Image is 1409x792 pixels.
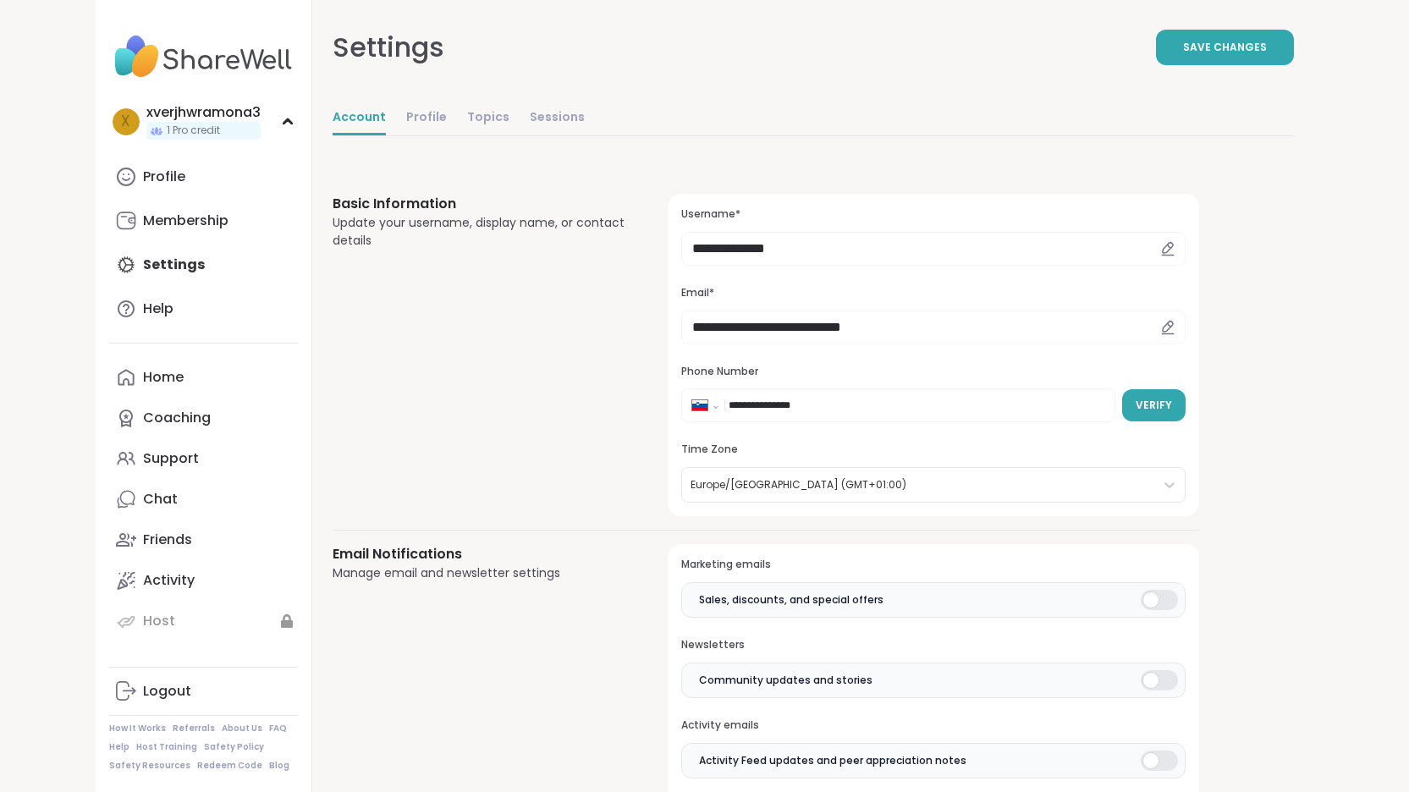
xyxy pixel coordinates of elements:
[269,723,287,734] a: FAQ
[121,111,130,133] span: x
[467,102,509,135] a: Topics
[681,286,1185,300] h3: Email*
[699,753,966,768] span: Activity Feed updates and peer appreciation notes
[406,102,447,135] a: Profile
[146,103,261,122] div: xverjhwramona3
[109,671,298,712] a: Logout
[143,490,178,509] div: Chat
[109,760,190,772] a: Safety Resources
[681,718,1185,733] h3: Activity emails
[1156,30,1294,65] button: Save Changes
[143,571,195,590] div: Activity
[167,124,220,138] span: 1 Pro credit
[681,558,1185,572] h3: Marketing emails
[530,102,585,135] a: Sessions
[681,443,1185,457] h3: Time Zone
[333,564,628,582] div: Manage email and newsletter settings
[699,673,872,688] span: Community updates and stories
[333,102,386,135] a: Account
[143,682,191,701] div: Logout
[333,544,628,564] h3: Email Notifications
[143,409,211,427] div: Coaching
[109,741,129,753] a: Help
[109,357,298,398] a: Home
[1136,398,1172,413] span: Verify
[136,741,197,753] a: Host Training
[143,300,173,318] div: Help
[109,398,298,438] a: Coaching
[222,723,262,734] a: About Us
[1183,40,1267,55] span: Save Changes
[681,365,1185,379] h3: Phone Number
[699,592,883,608] span: Sales, discounts, and special offers
[681,207,1185,222] h3: Username*
[143,531,192,549] div: Friends
[109,157,298,197] a: Profile
[109,723,166,734] a: How It Works
[681,638,1185,652] h3: Newsletters
[109,601,298,641] a: Host
[269,760,289,772] a: Blog
[333,194,628,214] h3: Basic Information
[109,27,298,86] img: ShareWell Nav Logo
[143,168,185,186] div: Profile
[197,760,262,772] a: Redeem Code
[143,212,228,230] div: Membership
[333,27,444,68] div: Settings
[143,612,175,630] div: Host
[143,449,199,468] div: Support
[109,520,298,560] a: Friends
[143,368,184,387] div: Home
[109,438,298,479] a: Support
[1122,389,1186,421] button: Verify
[109,201,298,241] a: Membership
[109,289,298,329] a: Help
[109,479,298,520] a: Chat
[333,214,628,250] div: Update your username, display name, or contact details
[109,560,298,601] a: Activity
[173,723,215,734] a: Referrals
[204,741,264,753] a: Safety Policy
